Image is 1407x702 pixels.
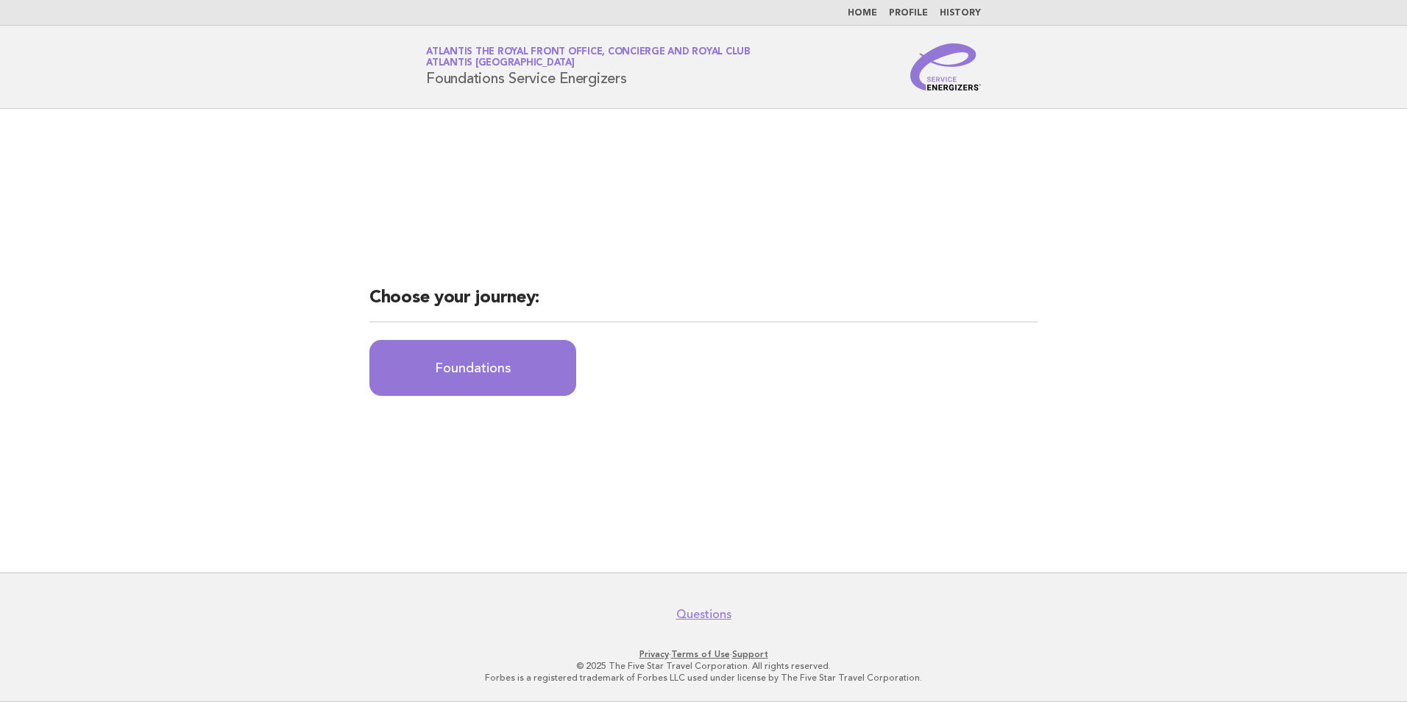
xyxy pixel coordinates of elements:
a: Home [848,9,877,18]
a: Privacy [639,649,669,659]
a: Profile [889,9,928,18]
a: Questions [676,607,731,622]
img: Service Energizers [910,43,981,91]
a: History [940,9,981,18]
p: Forbes is a registered trademark of Forbes LLC used under license by The Five Star Travel Corpora... [253,672,1154,684]
p: © 2025 The Five Star Travel Corporation. All rights reserved. [253,660,1154,672]
p: · · [253,648,1154,660]
a: Atlantis The Royal Front Office, Concierge and Royal ClubAtlantis [GEOGRAPHIC_DATA] [426,47,751,68]
a: Foundations [369,340,576,396]
a: Support [732,649,768,659]
a: Terms of Use [671,649,730,659]
h1: Foundations Service Energizers [426,48,751,86]
h2: Choose your journey: [369,286,1038,322]
span: Atlantis [GEOGRAPHIC_DATA] [426,59,575,68]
